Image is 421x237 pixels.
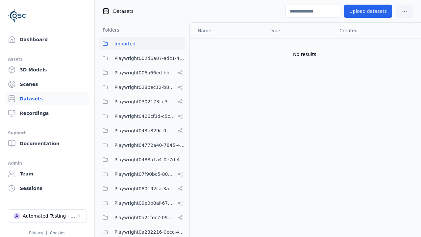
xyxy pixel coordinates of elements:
[46,231,47,235] span: |
[334,23,410,39] th: Created
[99,110,186,123] button: Playwright0406cf3d-c5c6-4809-a891-d4d7aaf60441
[5,167,89,180] a: Team
[190,39,421,70] td: No results.
[114,199,175,207] span: Playwright09e0b8af-6797-487c-9a58-df45af994400
[8,129,87,137] div: Support
[114,228,186,236] span: Playwright0a282216-0ecc-4192-904d-1db5382f43aa
[114,54,186,62] span: Playwright002d6a07-adc1-4c24-b05e-c31b39d5c727
[99,168,186,181] button: Playwright07f90bc5-80d1-4d58-862e-051c9f56b799
[114,185,175,193] span: Playwright080192ca-3ab8-4170-8689-2c2dffafb10d
[114,98,175,106] span: Playwright0302173f-c313-40eb-a2c1-2f14b0f3806f
[13,213,20,219] div: A
[99,52,186,65] button: Playwright002d6a07-adc1-4c24-b05e-c31b39d5c727
[99,27,119,33] h3: Folders
[5,33,89,46] a: Dashboard
[50,231,65,235] a: Cookies
[99,211,186,224] button: Playwright0a21fec7-093e-446e-ac90-feefe60349da
[8,7,26,25] img: Logo
[8,209,87,223] button: Select a workspace
[8,159,87,167] div: Admin
[114,40,136,48] span: Imported
[99,81,186,94] button: Playwright028bec12-b853-4041-8716-f34111cdbd0b
[99,153,186,166] button: Playwright0488a1a4-0e7d-4299-bdea-dd156cc484d6
[190,23,264,39] th: Name
[5,92,89,105] a: Datasets
[5,137,89,150] a: Documentation
[99,182,186,195] button: Playwright080192ca-3ab8-4170-8689-2c2dffafb10d
[5,78,89,91] a: Scenes
[114,214,175,222] span: Playwright0a21fec7-093e-446e-ac90-feefe60349da
[8,55,87,63] div: Assets
[114,156,186,164] span: Playwright0488a1a4-0e7d-4299-bdea-dd156cc484d6
[99,95,186,108] button: Playwright0302173f-c313-40eb-a2c1-2f14b0f3806f
[5,107,89,120] a: Recordings
[99,37,186,50] button: Imported
[23,213,76,219] div: Automated Testing - Playwright
[114,127,175,135] span: Playwright043b329c-0fea-4eef-a1dd-c1b85d96f68d
[264,23,334,39] th: Type
[114,141,186,149] span: Playwright04772a40-7845-40f2-bf94-f85d29927f9d
[5,182,89,195] a: Sessions
[99,124,186,137] button: Playwright043b329c-0fea-4eef-a1dd-c1b85d96f68d
[29,231,43,235] a: Privacy
[114,83,175,91] span: Playwright028bec12-b853-4041-8716-f34111cdbd0b
[114,112,175,120] span: Playwright0406cf3d-c5c6-4809-a891-d4d7aaf60441
[114,69,175,77] span: Playwright006a66ed-bbfa-4b84-a6f2-8b03960da6f1
[113,8,134,14] span: Datasets
[99,66,186,79] button: Playwright006a66ed-bbfa-4b84-a6f2-8b03960da6f1
[344,5,392,18] button: Upload datasets
[114,170,175,178] span: Playwright07f90bc5-80d1-4d58-862e-051c9f56b799
[5,63,89,76] a: 3D Models
[99,139,186,152] button: Playwright04772a40-7845-40f2-bf94-f85d29927f9d
[99,197,186,210] button: Playwright09e0b8af-6797-487c-9a58-df45af994400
